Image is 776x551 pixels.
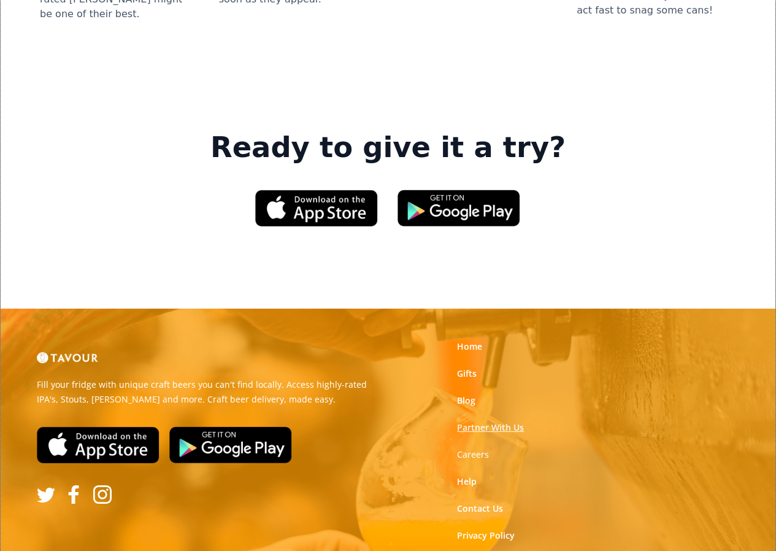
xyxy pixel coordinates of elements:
[457,395,475,407] a: Blog
[457,503,503,515] a: Contact Us
[457,422,524,434] a: Partner With Us
[457,341,482,353] a: Home
[457,449,489,461] a: Careers
[210,131,566,165] strong: Ready to give it a try?
[457,476,477,488] a: Help
[37,377,379,407] p: Fill your fridge with unique craft beers you can't find locally. Access highly-rated IPA's, Stout...
[457,368,477,380] a: Gifts
[457,530,515,542] a: Privacy Policy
